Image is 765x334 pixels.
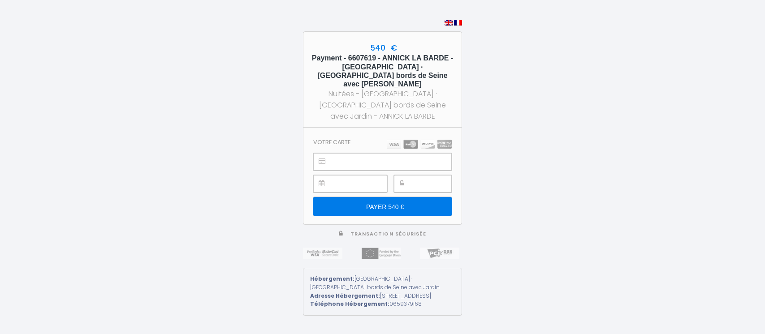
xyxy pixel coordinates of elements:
[310,275,455,292] div: [GEOGRAPHIC_DATA] · [GEOGRAPHIC_DATA] bords de Seine avec Jardin
[333,154,451,170] iframe: Secure payment input frame
[310,300,455,308] div: 0659379168
[310,292,380,300] strong: Adresse Hébergement:
[313,139,350,146] h3: Votre carte
[368,43,397,53] span: 540 €
[350,231,426,237] span: Transaction sécurisée
[313,197,452,216] input: PAYER 540 €
[311,88,454,122] div: Nuitées - [GEOGRAPHIC_DATA] · [GEOGRAPHIC_DATA] bords de Seine avec Jardin - ANNICK LA BARDE
[445,20,453,26] img: en.png
[310,292,455,300] div: [STREET_ADDRESS]
[387,140,452,149] img: carts.png
[454,20,462,26] img: fr.png
[310,300,389,308] strong: Téléphone Hébergement:
[414,176,451,192] iframe: Secure payment input frame
[311,54,454,88] h5: Payment - 6607619 - ANNICK LA BARDE - [GEOGRAPHIC_DATA] · [GEOGRAPHIC_DATA] bords de Seine avec [...
[333,176,387,192] iframe: Secure payment input frame
[310,275,354,283] strong: Hébergement:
